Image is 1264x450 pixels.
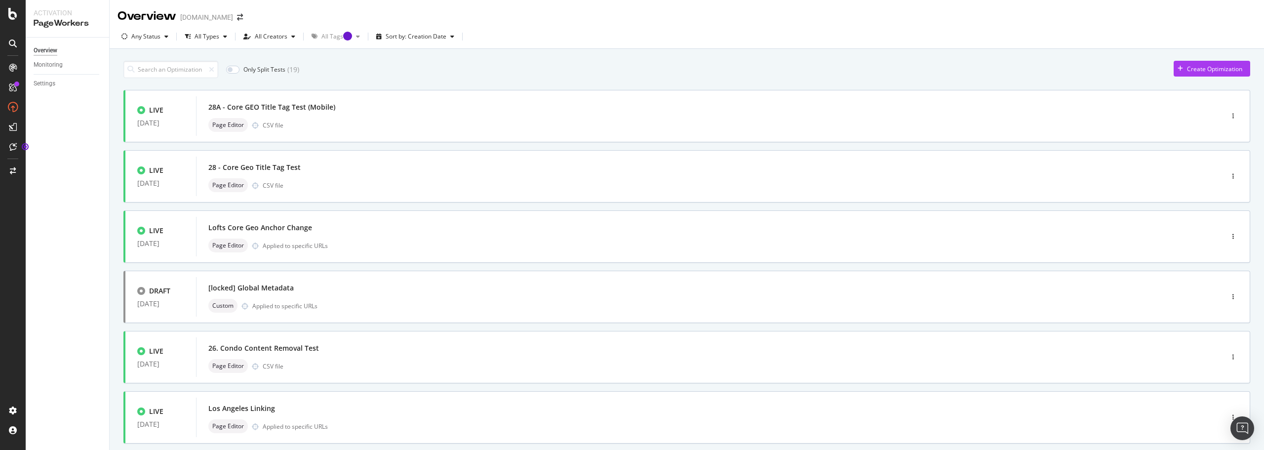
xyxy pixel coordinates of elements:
[118,8,176,25] div: Overview
[208,178,248,192] div: neutral label
[137,240,184,247] div: [DATE]
[263,181,283,190] div: CSV file
[212,423,244,429] span: Page Editor
[212,122,244,128] span: Page Editor
[123,61,218,78] input: Search an Optimization
[372,29,458,44] button: Sort by: Creation Date
[208,283,294,293] div: [locked] Global Metadata
[263,242,328,250] div: Applied to specific URLs
[131,34,160,40] div: Any Status
[208,118,248,132] div: neutral label
[149,226,163,236] div: LIVE
[149,286,170,296] div: DRAFT
[252,302,317,310] div: Applied to specific URLs
[263,422,328,431] div: Applied to specific URLs
[386,34,446,40] div: Sort by: Creation Date
[34,79,55,89] div: Settings
[137,420,184,428] div: [DATE]
[21,142,30,151] div: Tooltip anchor
[212,363,244,369] span: Page Editor
[195,34,219,40] div: All Types
[208,223,312,233] div: Lofts Core Geo Anchor Change
[149,165,163,175] div: LIVE
[1230,416,1254,440] div: Open Intercom Messenger
[137,119,184,127] div: [DATE]
[34,45,57,56] div: Overview
[137,360,184,368] div: [DATE]
[263,121,283,129] div: CSV file
[287,65,299,75] div: ( 19 )
[255,34,287,40] div: All Creators
[308,29,364,44] button: All TagsTooltip anchor
[34,60,63,70] div: Monitoring
[208,419,248,433] div: neutral label
[180,12,233,22] div: [DOMAIN_NAME]
[208,404,275,413] div: Los Angeles Linking
[137,300,184,308] div: [DATE]
[208,102,335,112] div: 28A - Core GEO Title Tag Test (Mobile)
[1174,61,1250,77] button: Create Optimization
[149,105,163,115] div: LIVE
[181,29,231,44] button: All Types
[118,29,172,44] button: Any Status
[208,163,301,172] div: 28 - Core Geo Title Tag Test
[263,362,283,370] div: CSV file
[321,34,352,40] div: All Tags
[34,18,101,29] div: PageWorkers
[34,79,102,89] a: Settings
[34,8,101,18] div: Activation
[34,60,102,70] a: Monitoring
[137,179,184,187] div: [DATE]
[149,346,163,356] div: LIVE
[343,32,352,41] div: Tooltip anchor
[239,29,299,44] button: All Creators
[149,407,163,416] div: LIVE
[1187,65,1242,73] div: Create Optimization
[208,299,237,313] div: neutral label
[237,14,243,21] div: arrow-right-arrow-left
[208,343,319,353] div: 26. Condo Content Removal Test
[243,65,285,74] div: Only Split Tests
[212,303,234,309] span: Custom
[212,182,244,188] span: Page Editor
[208,359,248,373] div: neutral label
[34,45,102,56] a: Overview
[208,239,248,252] div: neutral label
[212,243,244,248] span: Page Editor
